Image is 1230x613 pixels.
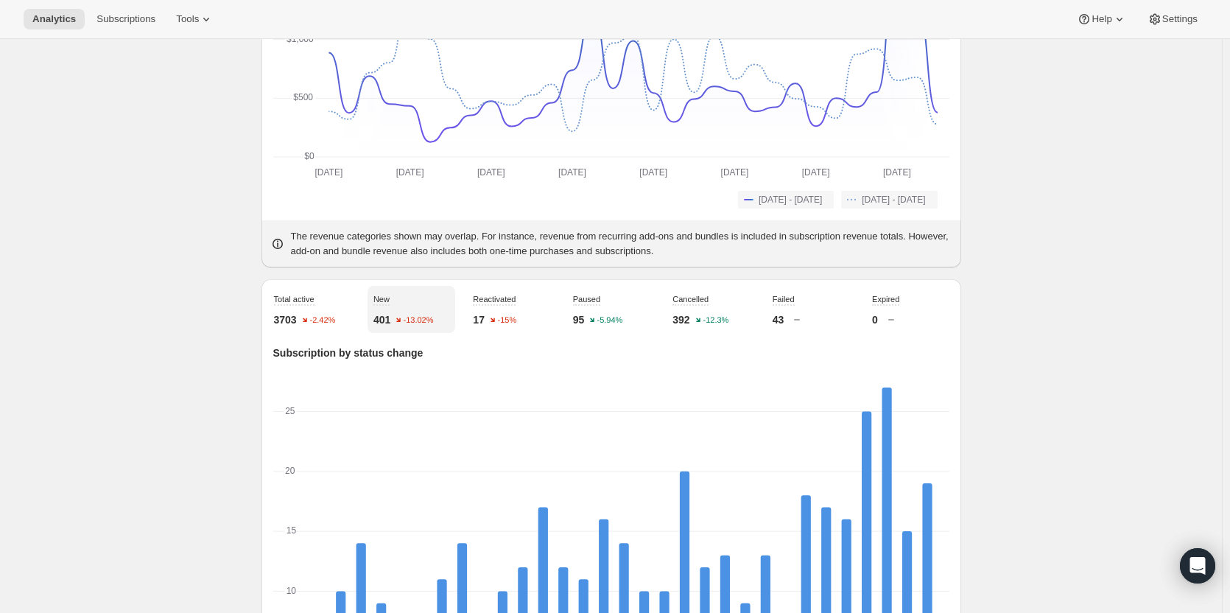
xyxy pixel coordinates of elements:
[167,9,222,29] button: Tools
[286,586,296,596] text: 10
[32,13,76,25] span: Analytics
[88,9,164,29] button: Subscriptions
[841,191,937,209] button: [DATE] - [DATE]
[720,167,748,178] text: [DATE]
[309,316,335,325] text: -2.42%
[1180,548,1215,584] div: Open Intercom Messenger
[373,295,390,304] span: New
[314,167,342,178] text: [DATE]
[373,312,390,327] p: 401
[801,167,829,178] text: [DATE]
[872,312,878,327] p: 0
[273,346,949,360] p: Subscription by status change
[773,312,784,327] p: 43
[1092,13,1111,25] span: Help
[477,167,505,178] text: [DATE]
[473,312,485,327] p: 17
[497,316,516,325] text: -15%
[473,295,516,304] span: Reactivated
[304,151,314,161] text: $0
[759,194,822,206] span: [DATE] - [DATE]
[872,295,899,304] span: Expired
[1162,13,1198,25] span: Settings
[24,9,85,29] button: Analytics
[597,316,623,325] text: -5.94%
[293,92,313,102] text: $500
[862,194,925,206] span: [DATE] - [DATE]
[573,312,585,327] p: 95
[672,295,709,304] span: Cancelled
[274,312,297,327] p: 3703
[274,295,314,304] span: Total active
[883,167,911,178] text: [DATE]
[1139,9,1206,29] button: Settings
[573,295,600,304] span: Paused
[773,295,795,304] span: Failed
[285,406,295,416] text: 25
[286,525,296,536] text: 15
[672,312,689,327] p: 392
[703,316,728,325] text: -12.3%
[639,167,667,178] text: [DATE]
[1068,9,1135,29] button: Help
[558,167,586,178] text: [DATE]
[285,466,295,476] text: 20
[396,167,424,178] text: [DATE]
[96,13,155,25] span: Subscriptions
[176,13,199,25] span: Tools
[738,191,834,209] button: [DATE] - [DATE]
[404,316,434,325] text: -13.02%
[291,229,952,259] p: The revenue categories shown may overlap. For instance, revenue from recurring add-ons and bundle...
